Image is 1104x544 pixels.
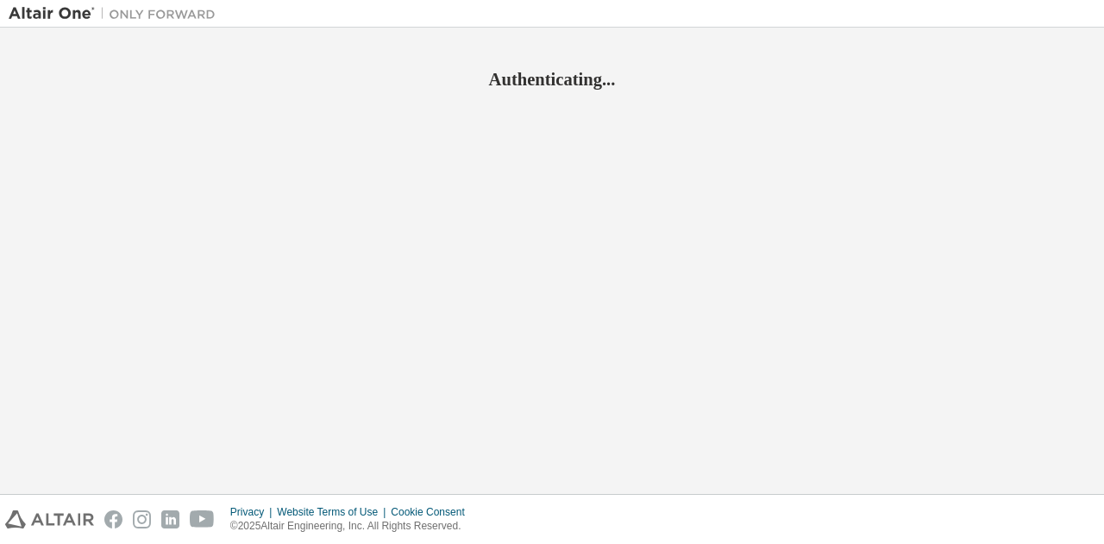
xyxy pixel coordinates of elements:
[277,505,391,519] div: Website Terms of Use
[9,5,224,22] img: Altair One
[190,510,215,528] img: youtube.svg
[230,505,277,519] div: Privacy
[5,510,94,528] img: altair_logo.svg
[133,510,151,528] img: instagram.svg
[9,68,1095,91] h2: Authenticating...
[391,505,474,519] div: Cookie Consent
[230,519,475,534] p: © 2025 Altair Engineering, Inc. All Rights Reserved.
[104,510,122,528] img: facebook.svg
[161,510,179,528] img: linkedin.svg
